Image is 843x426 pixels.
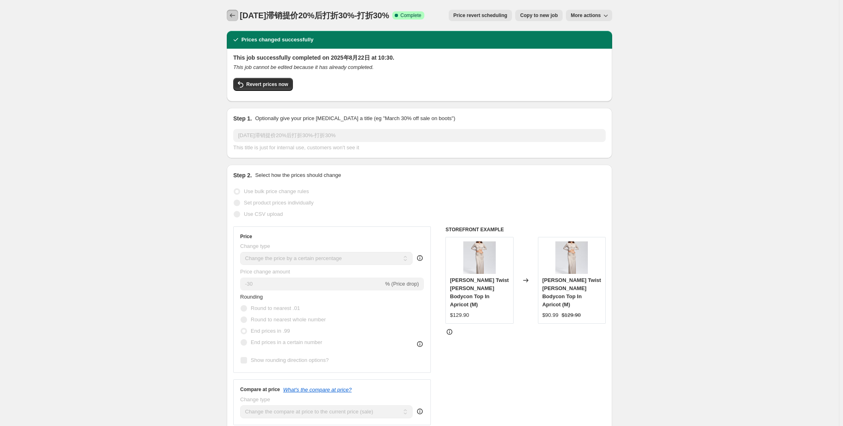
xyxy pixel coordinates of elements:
[450,277,509,308] span: [PERSON_NAME] Twist [PERSON_NAME] Bodycon Top In Apricot (M)
[445,226,606,233] h6: STOREFRONT EXAMPLE
[251,357,329,363] span: Show rounding direction options?
[233,144,359,151] span: This title is just for internal use, customers won't see it
[385,281,419,287] span: % (Price drop)
[542,277,601,308] span: [PERSON_NAME] Twist [PERSON_NAME] Bodycon Top In Apricot (M)
[240,269,290,275] span: Price change amount
[400,12,421,19] span: Complete
[463,241,496,274] img: PadgetTwistRuchBodyconTopInApricot_6_80x.jpg
[251,339,322,345] span: End prices in a certain number
[240,11,389,20] span: [DATE]滞销提价20%后打折30%-打折30%
[240,294,263,300] span: Rounding
[251,316,326,323] span: Round to nearest whole number
[240,278,383,290] input: -15
[515,10,563,21] button: Copy to new job
[561,312,581,318] span: $129.90
[566,10,612,21] button: More actions
[233,78,293,91] button: Revert prices now
[240,243,270,249] span: Change type
[571,12,601,19] span: More actions
[246,81,288,88] span: Revert prices now
[233,171,252,179] h2: Step 2.
[233,64,374,70] i: This job cannot be edited because it has already completed.
[416,407,424,415] div: help
[454,12,508,19] span: Price revert scheduling
[233,114,252,123] h2: Step 1.
[450,312,469,318] span: $129.90
[416,254,424,262] div: help
[251,328,290,334] span: End prices in .99
[240,396,270,402] span: Change type
[233,54,606,62] h2: This job successfully completed on 2025年8月22日 at 10:30.
[283,387,352,393] button: What's the compare at price?
[244,211,283,217] span: Use CSV upload
[255,114,455,123] p: Optionally give your price [MEDICAL_DATA] a title (eg "March 30% off sale on boots")
[251,305,300,311] span: Round to nearest .01
[255,171,341,179] p: Select how the prices should change
[233,129,606,142] input: 30% off holiday sale
[241,36,314,44] h2: Prices changed successfully
[244,200,314,206] span: Set product prices individually
[240,386,280,393] h3: Compare at price
[555,241,588,274] img: PadgetTwistRuchBodyconTopInApricot_6_80x.jpg
[449,10,512,21] button: Price revert scheduling
[520,12,558,19] span: Copy to new job
[227,10,238,21] button: Price change jobs
[240,233,252,240] h3: Price
[542,312,559,318] span: $90.99
[244,188,309,194] span: Use bulk price change rules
